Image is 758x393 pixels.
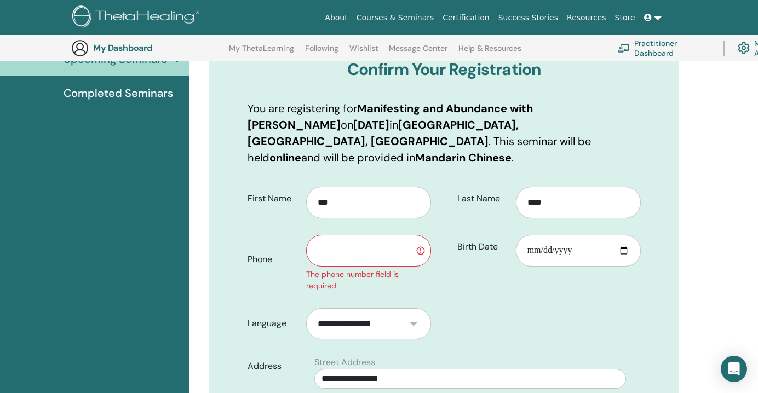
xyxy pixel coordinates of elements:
label: First Name [239,188,306,209]
a: Help & Resources [458,44,521,61]
a: Certification [438,8,493,28]
a: About [320,8,352,28]
a: Message Center [389,44,447,61]
label: Street Address [314,356,375,369]
img: logo.png [72,5,203,30]
a: Wishlist [349,44,378,61]
img: chalkboard-teacher.svg [618,44,630,53]
b: [GEOGRAPHIC_DATA], [GEOGRAPHIC_DATA], [GEOGRAPHIC_DATA] [248,118,519,148]
b: Manifesting and Abundance with [PERSON_NAME] [248,101,533,132]
label: Language [239,313,306,334]
img: cog.svg [738,39,750,56]
a: Courses & Seminars [352,8,439,28]
div: Open Intercom Messenger [721,356,747,382]
a: Following [305,44,338,61]
label: Address [239,356,308,377]
a: Success Stories [494,8,562,28]
div: The phone number field is required. [306,269,431,292]
label: Phone [239,249,306,270]
b: Mandarin Chinese [415,151,512,165]
a: Store [611,8,640,28]
h3: My Dashboard [93,43,203,53]
b: [DATE] [353,118,389,132]
a: My ThetaLearning [229,44,294,61]
a: Practitioner Dashboard [618,36,710,60]
img: generic-user-icon.jpg [71,39,89,57]
label: Birth Date [449,236,516,257]
label: Last Name [449,188,516,209]
p: You are registering for on in . This seminar will be held and will be provided in . [248,100,641,166]
a: Resources [562,8,611,28]
h3: Confirm Your Registration [248,60,641,79]
span: Completed Seminars [64,85,173,101]
b: online [269,151,301,165]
